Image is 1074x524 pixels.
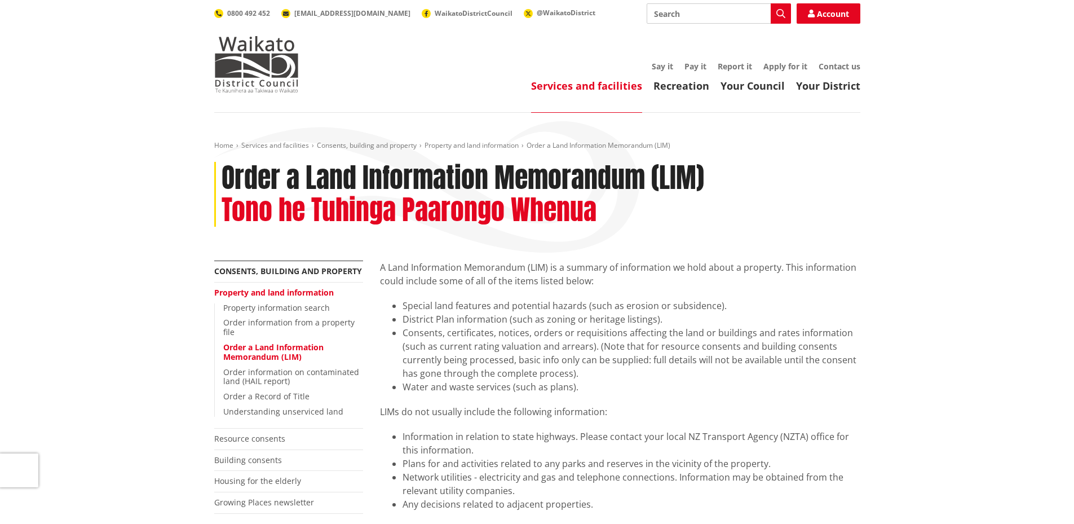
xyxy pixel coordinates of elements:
a: Building consents [214,455,282,465]
a: Consents, building and property [317,140,417,150]
a: Say it [652,61,673,72]
li: Any decisions related to adjacent properties. [403,497,860,511]
a: Growing Places newsletter [214,497,314,508]
img: Waikato District Council - Te Kaunihera aa Takiwaa o Waikato [214,36,299,93]
a: Home [214,140,233,150]
a: Services and facilities [531,79,642,93]
a: Resource consents [214,433,285,444]
li: District Plan information (such as zoning or heritage listings). [403,312,860,326]
a: [EMAIL_ADDRESS][DOMAIN_NAME] [281,8,410,18]
span: @WaikatoDistrict [537,8,595,17]
a: Your District [796,79,860,93]
a: Order a Land Information Memorandum (LIM) [223,342,324,362]
a: Pay it [684,61,706,72]
li: Information in relation to state highways. Please contact your local NZ Transport Agency (NZTA) o... [403,430,860,457]
span: [EMAIL_ADDRESS][DOMAIN_NAME] [294,8,410,18]
nav: breadcrumb [214,141,860,151]
h2: Tono he Tuhinga Paarongo Whenua [222,194,596,227]
a: Property and land information [425,140,519,150]
a: Services and facilities [241,140,309,150]
a: Order a Record of Title [223,391,310,402]
li: Consents, certificates, notices, orders or requisitions affecting the land or buildings and rates... [403,326,860,380]
a: Recreation [653,79,709,93]
a: Order information from a property file [223,317,355,337]
h1: Order a Land Information Memorandum (LIM) [222,162,704,195]
a: Report it [718,61,752,72]
span: 0800 492 452 [227,8,270,18]
span: WaikatoDistrictCouncil [435,8,512,18]
li: Plans for and activities related to any parks and reserves in the vicinity of the property. [403,457,860,470]
span: Order a Land Information Memorandum (LIM) [527,140,670,150]
a: Your Council [721,79,785,93]
a: Property and land information [214,287,334,298]
li: Network utilities - electricity and gas and telephone connections. Information may be obtained fr... [403,470,860,497]
a: Understanding unserviced land [223,406,343,417]
a: Account [797,3,860,24]
li: Special land features and potential hazards (such as erosion or subsidence). [403,299,860,312]
a: @WaikatoDistrict [524,8,595,17]
a: Order information on contaminated land (HAIL report) [223,367,359,387]
a: 0800 492 452 [214,8,270,18]
a: Apply for it [763,61,807,72]
input: Search input [647,3,791,24]
p: A Land Information Memorandum (LIM) is a summary of information we hold about a property. This in... [380,261,860,288]
p: LIMs do not usually include the following information: [380,405,860,419]
a: Property information search [223,302,330,313]
a: Consents, building and property [214,266,362,276]
a: Contact us [819,61,860,72]
a: Housing for the elderly [214,475,301,486]
li: Water and waste services (such as plans). [403,380,860,394]
a: WaikatoDistrictCouncil [422,8,512,18]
